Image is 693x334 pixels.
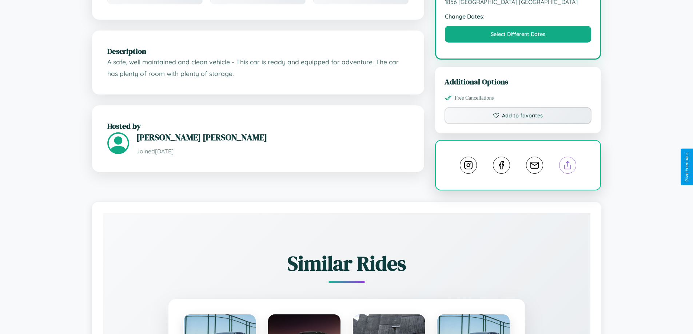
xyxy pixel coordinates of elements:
[107,121,409,131] h2: Hosted by
[445,26,592,43] button: Select Different Dates
[136,146,409,157] p: Joined [DATE]
[455,95,494,101] span: Free Cancellations
[445,107,592,124] button: Add to favorites
[107,56,409,79] p: A safe, well maintained and clean vehicle - This car is ready and equipped for adventure. The car...
[136,131,409,143] h3: [PERSON_NAME] [PERSON_NAME]
[107,46,409,56] h2: Description
[128,249,565,277] h2: Similar Rides
[445,13,592,20] strong: Change Dates:
[445,76,592,87] h3: Additional Options
[684,152,689,182] div: Give Feedback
